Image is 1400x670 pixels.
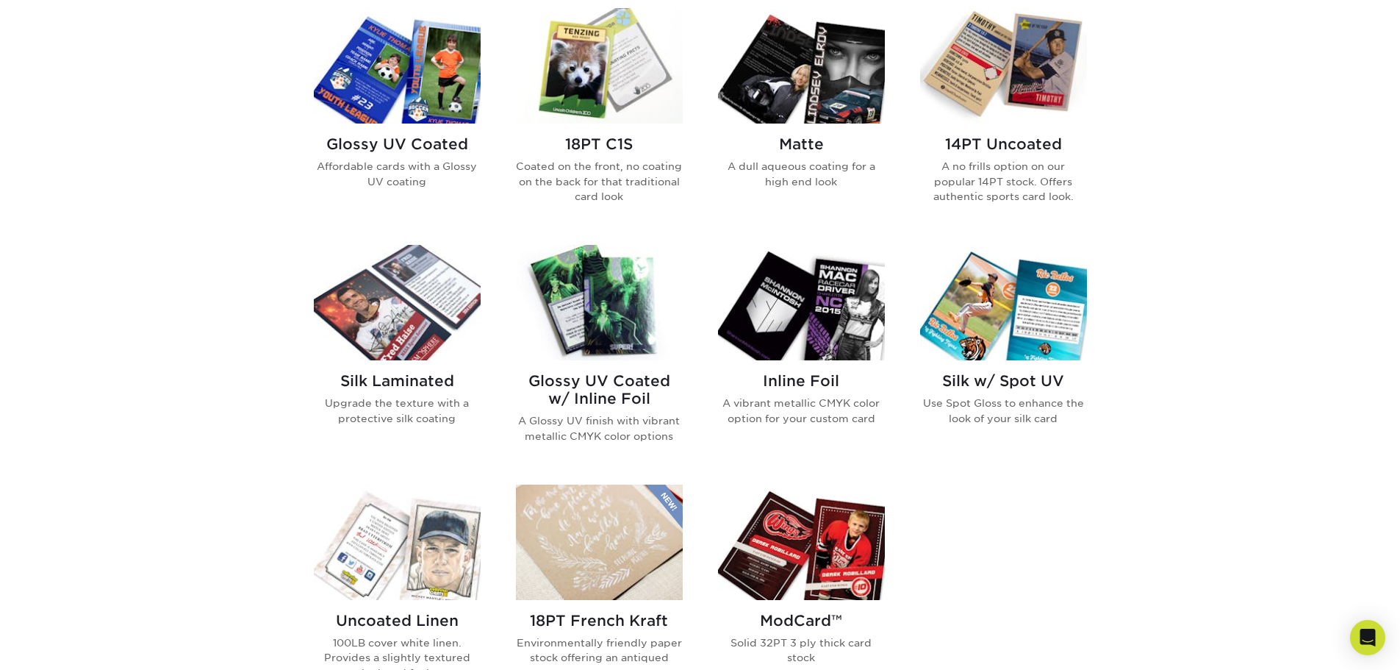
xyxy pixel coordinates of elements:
[920,159,1087,204] p: A no frills option on our popular 14PT stock. Offers authentic sports card look.
[516,159,683,204] p: Coated on the front, no coating on the back for that traditional card look
[314,372,481,390] h2: Silk Laminated
[516,245,683,467] a: Glossy UV Coated w/ Inline Foil Trading Cards Glossy UV Coated w/ Inline Foil A Glossy UV finish ...
[718,135,885,153] h2: Matte
[314,245,481,467] a: Silk Laminated Trading Cards Silk Laminated Upgrade the texture with a protective silk coating
[646,485,683,529] img: New Product
[314,612,481,630] h2: Uncoated Linen
[718,8,885,124] img: Matte Trading Cards
[718,245,885,360] img: Inline Foil Trading Cards
[516,372,683,407] h2: Glossy UV Coated w/ Inline Foil
[920,245,1087,360] img: Silk w/ Spot UV Trading Cards
[516,485,683,600] img: 18PT French Kraft Trading Cards
[920,8,1087,227] a: 14PT Uncoated Trading Cards 14PT Uncoated A no frills option on our popular 14PT stock. Offers au...
[920,135,1087,153] h2: 14PT Uncoated
[718,485,885,600] img: ModCard™ Trading Cards
[1350,620,1385,655] div: Open Intercom Messenger
[718,245,885,467] a: Inline Foil Trading Cards Inline Foil A vibrant metallic CMYK color option for your custom card
[314,135,481,153] h2: Glossy UV Coated
[314,159,481,189] p: Affordable cards with a Glossy UV coating
[718,612,885,630] h2: ModCard™
[516,245,683,360] img: Glossy UV Coated w/ Inline Foil Trading Cards
[314,8,481,227] a: Glossy UV Coated Trading Cards Glossy UV Coated Affordable cards with a Glossy UV coating
[718,372,885,390] h2: Inline Foil
[920,372,1087,390] h2: Silk w/ Spot UV
[718,635,885,666] p: Solid 32PT 3 ply thick card stock
[718,396,885,426] p: A vibrant metallic CMYK color option for your custom card
[516,8,683,124] img: 18PT C1S Trading Cards
[516,135,683,153] h2: 18PT C1S
[718,8,885,227] a: Matte Trading Cards Matte A dull aqueous coating for a high end look
[920,396,1087,426] p: Use Spot Gloss to enhance the look of your silk card
[516,413,683,443] p: A Glossy UV finish with vibrant metallic CMYK color options
[718,159,885,189] p: A dull aqueous coating for a high end look
[314,396,481,426] p: Upgrade the texture with a protective silk coating
[516,612,683,630] h2: 18PT French Kraft
[516,8,683,227] a: 18PT C1S Trading Cards 18PT C1S Coated on the front, no coating on the back for that traditional ...
[920,8,1087,124] img: 14PT Uncoated Trading Cards
[314,245,481,360] img: Silk Laminated Trading Cards
[314,8,481,124] img: Glossy UV Coated Trading Cards
[314,485,481,600] img: Uncoated Linen Trading Cards
[920,245,1087,467] a: Silk w/ Spot UV Trading Cards Silk w/ Spot UV Use Spot Gloss to enhance the look of your silk card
